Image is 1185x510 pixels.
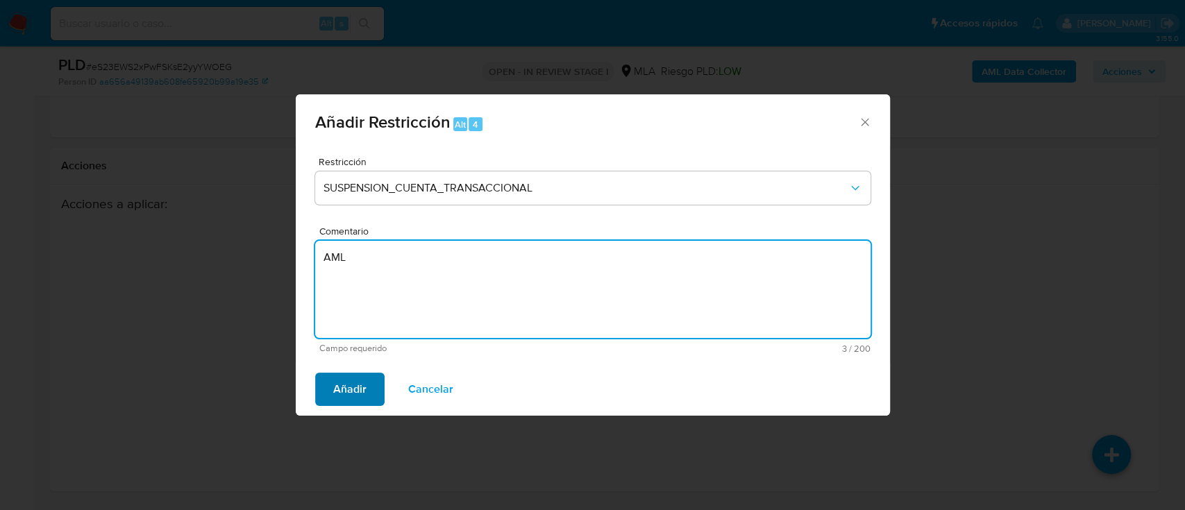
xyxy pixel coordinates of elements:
span: Máximo 200 caracteres [595,344,871,353]
textarea: AML [315,241,871,338]
span: Añadir Restricción [315,110,451,134]
button: Restriction [315,171,871,205]
span: Añadir [333,374,367,405]
button: Cancelar [390,373,471,406]
button: Cerrar ventana [858,115,871,128]
button: Añadir [315,373,385,406]
span: SUSPENSION_CUENTA_TRANSACCIONAL [323,181,848,195]
span: 4 [473,118,478,131]
span: Campo requerido [319,343,595,353]
span: Cancelar [408,374,453,405]
span: Comentario [319,226,875,237]
span: Alt [455,118,466,131]
span: Restricción [319,157,874,167]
